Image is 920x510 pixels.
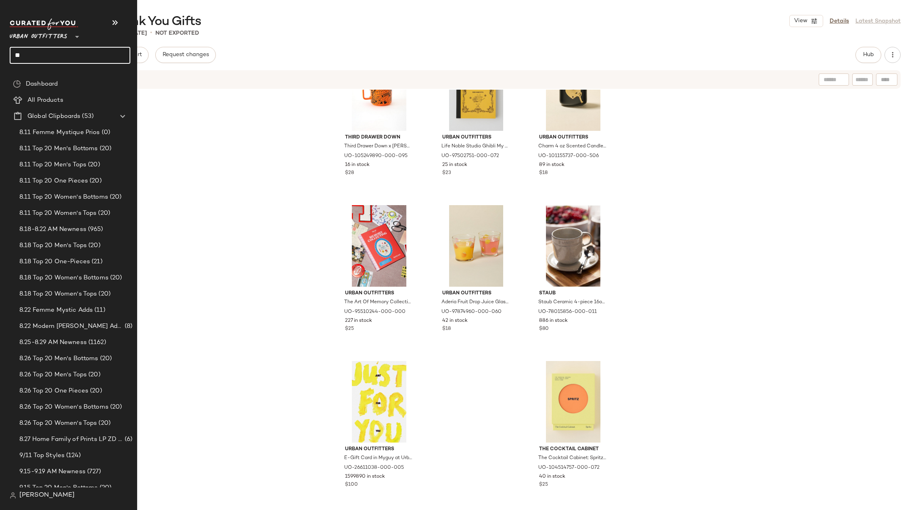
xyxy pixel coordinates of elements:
span: 9.15 Top 20 Men's Bottoms [19,483,98,493]
span: 8.27 Home Family of Prints LP ZD Adds [19,435,123,444]
span: 8.26 Top 20 Women's Tops [19,419,97,428]
span: 8.26 Top 20 One Pieces [19,386,88,396]
span: (20) [88,386,102,396]
span: 8.26 Top 20 Women's Bottoms [19,403,109,412]
span: 9.15-9.19 AM Newness [19,467,86,476]
span: 8.22 Femme Mystic Adds [19,306,93,315]
span: Urban Outfitters [10,27,67,42]
span: Urban Outfitters [539,134,607,141]
span: 9/11 Top Styles [19,451,65,460]
img: 104514757_072_b [533,361,614,443]
span: Urban Outfitters [442,290,510,297]
span: (11) [93,306,105,315]
span: (727) [86,467,101,476]
span: 8.11 Top 20 Women's Bottoms [19,193,108,202]
span: 8.18-8.22 AM Newness [19,225,86,234]
span: $80 [539,325,549,333]
span: All Products [27,96,63,105]
span: (20) [98,354,112,363]
span: UO-78015856-000-011 [538,309,597,316]
span: 8.18 Top 20 Women's Tops [19,290,97,299]
img: 78015856_011_m [533,205,614,287]
span: 8.11 Top 20 One Pieces [19,176,88,186]
img: svg%3e [10,492,16,499]
span: $25 [539,481,548,489]
span: (8) [123,322,132,331]
span: [PERSON_NAME] [19,491,75,500]
span: (20) [87,370,100,380]
span: 8.22 Modern [PERSON_NAME] Adds [19,322,123,331]
span: 16 in stock [345,162,370,169]
span: Global Clipboards [27,112,80,121]
span: (1162) [87,338,106,347]
span: Life Noble Studio Ghibli My Neighbor Totoro Notebook in Yellow at Urban Outfitters [441,143,510,150]
span: View [794,18,807,24]
span: 25 in stock [442,162,467,169]
span: 8.18 Top 20 One-Pieces [19,257,90,267]
span: E-Gift Card in Myguy at Urban Outfitters [344,455,412,462]
span: $100 [345,481,358,489]
span: $18 [539,170,548,177]
button: View [789,15,823,27]
span: Third Drawer Down x [PERSON_NAME] Wake Up Mug at Urban Outfitters [344,143,412,150]
img: 26611038_005_b [339,361,420,443]
span: (20) [98,144,112,153]
span: 8.18 Top 20 Men's Tops [19,241,87,250]
span: 8.26 Top 20 Men's Tops [19,370,87,380]
span: Urban Outfitters [345,290,413,297]
img: 97874960_060_b [436,205,517,287]
span: UO-104514757-000-072 [538,464,600,472]
span: Urban Outfitters [442,134,510,141]
span: (20) [86,160,100,170]
span: 227 in stock [345,317,372,325]
span: The Cocktail Cabinet [539,446,607,453]
span: Staub [539,290,607,297]
span: $23 [442,170,451,177]
span: 42 in stock [442,317,468,325]
span: (20) [96,209,110,218]
span: (965) [86,225,103,234]
span: Dashboard [26,80,58,89]
span: (6) [123,435,132,444]
span: (0) [100,128,110,137]
span: 886 in stock [539,317,568,325]
span: The Art Of Memory Collecting By [PERSON_NAME] in Assorted at Urban Outfitters [344,299,412,306]
span: UO-97502751-000-072 [441,153,499,160]
span: Charm 4 oz Scented Candle in Withered Rose Petals at Urban Outfitters [538,143,606,150]
span: $18 [442,325,451,333]
span: UO-97874960-000-060 [441,309,502,316]
span: Third Drawer Down [345,134,413,141]
span: Staub Ceramic 4-piece 16oz. Stoneware Mug Set in White Truffle at Urban Outfitters [538,299,606,306]
span: UO-26611038-000-005 [344,464,404,472]
span: Urban Outfitters [345,446,413,453]
span: (20) [87,241,100,250]
span: (53) [80,112,94,121]
span: (20) [109,403,122,412]
span: 8.26 Top 20 Men's Bottoms [19,354,98,363]
span: 8.11 Top 20 Men's Tops [19,160,86,170]
a: Details [830,17,849,25]
span: $25 [345,325,354,333]
span: $28 [345,170,354,177]
span: Aderia Fruit Drop Juice Glass in Strawberry at Urban Outfitters [441,299,510,306]
span: (20) [88,176,102,186]
span: 1599890 in stock [345,473,385,481]
span: 8.18 Top 20 Women's Bottoms [19,273,109,283]
span: • [150,28,152,38]
span: (20) [109,273,122,283]
span: 8.11 Top 20 Women's Tops [19,209,96,218]
span: UO-105249890-000-095 [344,153,408,160]
span: UO-95510244-000-000 [344,309,406,316]
span: (21) [90,257,102,267]
span: Request changes [162,52,209,58]
span: 40 in stock [539,473,565,481]
span: (124) [65,451,81,460]
span: The Cocktail Cabinet: Spritz Recipe Card Set in Yellow at Urban Outfitters [538,455,606,462]
span: UO-101155737-000-506 [538,153,599,160]
p: Not Exported [155,29,199,38]
button: Hub [855,47,881,63]
img: cfy_white_logo.C9jOOHJF.svg [10,19,78,30]
button: Request changes [155,47,216,63]
img: svg%3e [13,80,21,88]
span: (20) [98,483,112,493]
